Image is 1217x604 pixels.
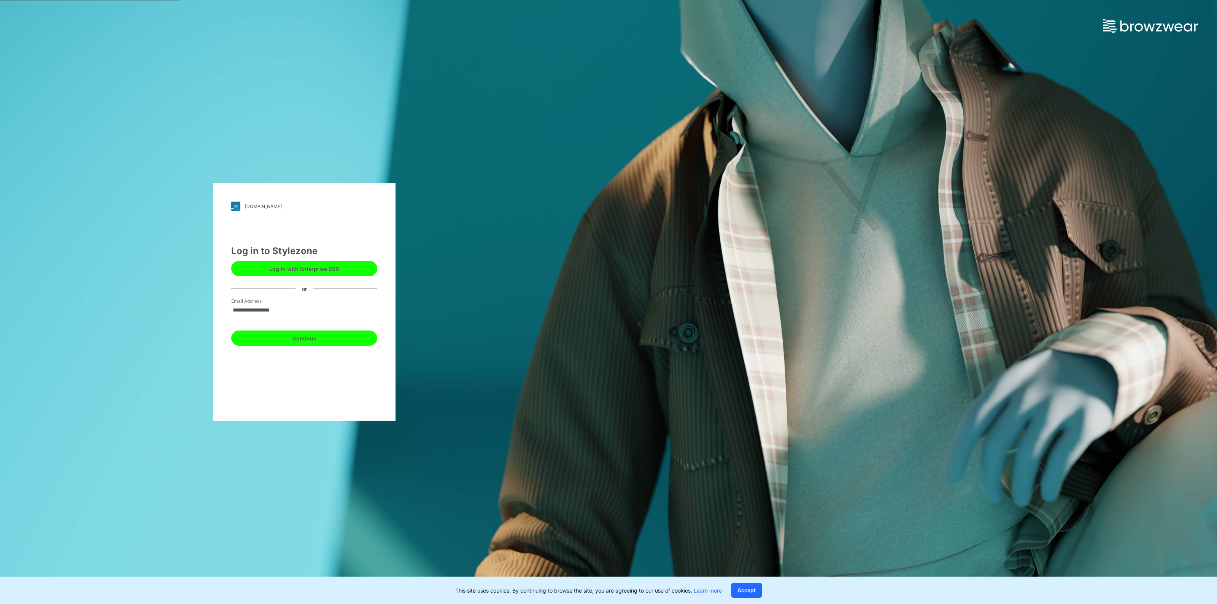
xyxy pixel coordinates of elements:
[231,331,377,346] button: Continue
[231,202,240,211] img: svg+xml;base64,PHN2ZyB3aWR0aD0iMjgiIGhlaWdodD0iMjgiIHZpZXdCb3g9IjAgMCAyOCAyOCIgZmlsbD0ibm9uZSIgeG...
[731,583,762,598] button: Accept
[231,298,284,305] label: Email Address
[455,587,722,594] p: This site uses cookies. By continuing to browse the site, you are agreeing to our use of cookies.
[296,285,313,292] div: or
[231,261,377,276] button: Log in with Enterprise SSO
[694,587,722,594] a: Learn more
[231,244,377,258] div: Log in to Stylezone
[1103,19,1198,33] img: browzwear-logo.73288ffb.svg
[245,203,282,209] div: [DOMAIN_NAME]
[231,202,377,211] a: [DOMAIN_NAME]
